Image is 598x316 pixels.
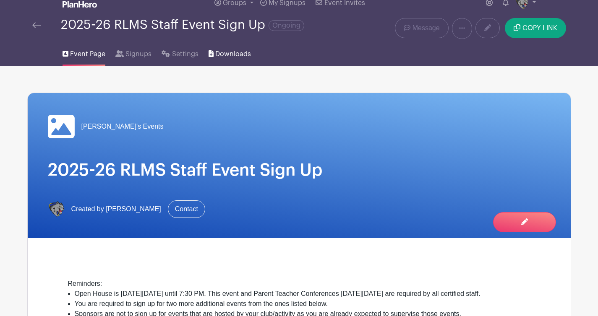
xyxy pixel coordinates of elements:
a: Settings [162,39,198,66]
span: [PERSON_NAME]'s Events [81,122,164,132]
span: Message [413,23,440,33]
a: Signups [115,39,151,66]
span: COPY LINK [522,25,557,31]
h1: 2025-26 RLMS Staff Event Sign Up [48,160,551,180]
span: Downloads [215,49,251,59]
a: Contact [168,200,205,218]
span: Signups [125,49,151,59]
div: Reminders: [68,279,530,289]
span: Created by [PERSON_NAME] [71,204,161,214]
span: Settings [172,49,198,59]
span: Ongoing [269,20,304,31]
li: Open House is [DATE][DATE] until 7:30 PM. This event and Parent Teacher Conferences [DATE][DATE] ... [75,289,530,299]
button: COPY LINK [505,18,566,38]
li: You are required to sign up for two more additional events from the ones listed below. [75,299,530,309]
div: 2025-26 RLMS Staff Event Sign Up [61,18,304,32]
a: Message [395,18,448,38]
span: Event Page [70,49,105,59]
img: IMG_6734.PNG [48,201,65,218]
a: Event Page [63,39,105,66]
img: back-arrow-29a5d9b10d5bd6ae65dc969a981735edf675c4d7a1fe02e03b50dbd4ba3cdb55.svg [32,22,41,28]
a: Downloads [209,39,251,66]
img: logo_white-6c42ec7e38ccf1d336a20a19083b03d10ae64f83f12c07503d8b9e83406b4c7d.svg [63,1,97,8]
